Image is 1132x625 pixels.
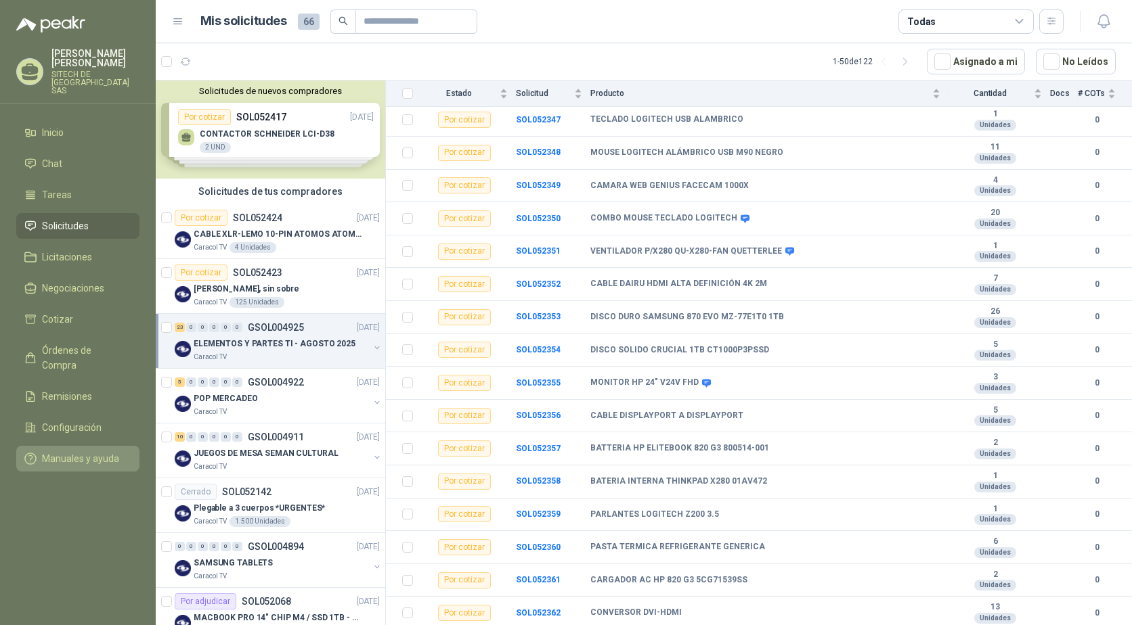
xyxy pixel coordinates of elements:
[974,120,1016,131] div: Unidades
[438,506,491,522] div: Por cotizar
[516,312,561,321] b: SOL052353
[357,212,380,225] p: [DATE]
[516,542,561,552] a: SOL052360
[590,80,949,107] th: Producto
[230,516,290,527] div: 1.500 Unidades
[516,147,561,157] a: SOL052348
[590,607,682,618] b: CONVERSOR DVI-HDMI
[590,345,769,356] b: DISCO SOLIDO CRUCIAL 1TB CT1000P3PSSD
[200,11,287,31] h1: Mis solicitudes
[175,341,191,357] img: Company Logo
[516,181,561,190] a: SOL052349
[51,49,139,68] p: [PERSON_NAME] [PERSON_NAME]
[1078,146,1116,159] b: 0
[42,389,92,404] span: Remisiones
[175,231,191,248] img: Company Logo
[974,185,1016,196] div: Unidades
[949,89,1031,98] span: Cantidad
[1078,310,1116,323] b: 0
[949,570,1042,580] b: 2
[516,509,561,519] a: SOL052359
[949,241,1042,252] b: 1
[949,471,1042,482] b: 1
[1078,344,1116,356] b: 0
[516,378,561,388] a: SOL052355
[974,482,1016,492] div: Unidades
[438,112,491,128] div: Por cotizar
[1078,541,1116,554] b: 0
[175,560,191,576] img: Company Logo
[357,267,380,279] p: [DATE]
[1078,179,1116,192] b: 0
[590,181,749,191] b: CAMARA WEB GENIUS FACECAM 1000X
[516,411,561,420] b: SOL052356
[1050,80,1078,107] th: Docs
[516,575,561,584] a: SOL052361
[516,476,561,486] b: SOL052358
[516,115,561,124] b: SOL052347
[175,505,191,522] img: Company Logo
[590,114,743,125] b: TECLADO LOGITECH USB ALAMBRICO
[221,323,231,332] div: 0
[194,242,227,253] p: Caracol TV
[590,476,767,487] b: BATERIA INTERNA THINKPAD X280 01AV472
[230,242,276,253] div: 4 Unidades
[175,429,383,472] a: 10 0 0 0 0 0 GSOL004911[DATE] Company LogoJUEGOS DE MESA SEMAN CULTURALCaracol TV
[42,218,89,233] span: Solicitudes
[949,438,1042,448] b: 2
[194,461,227,472] p: Caracol TV
[16,275,139,301] a: Negociaciones
[357,321,380,334] p: [DATE]
[516,608,561,618] b: SOL052362
[974,514,1016,525] div: Unidades
[232,432,242,442] div: 0
[156,204,385,259] a: Por cotizarSOL052424[DATE] Company LogoCABLE XLR-LEMO 10-PIN ATOMOS ATOMCAB016Caracol TV4 Unidades
[51,70,139,95] p: SITECH DE [GEOGRAPHIC_DATA] SAS
[974,284,1016,295] div: Unidades
[1078,574,1116,586] b: 0
[949,372,1042,383] b: 3
[438,408,491,424] div: Por cotizar
[42,343,127,373] span: Órdenes de Compra
[438,309,491,325] div: Por cotizar
[1078,442,1116,455] b: 0
[1078,278,1116,291] b: 0
[974,317,1016,328] div: Unidades
[233,268,282,277] p: SOL052423
[949,175,1042,186] b: 4
[438,177,491,193] div: Por cotizar
[438,605,491,621] div: Por cotizar
[949,142,1042,153] b: 11
[949,273,1042,284] b: 7
[161,86,380,96] button: Solicitudes de nuevos compradores
[175,396,191,412] img: Company Logo
[438,244,491,260] div: Por cotizar
[438,473,491,490] div: Por cotizar
[156,80,385,179] div: Solicitudes de nuevos compradoresPor cotizarSOL052417[DATE] CONTACTOR SCHNEIDER LCI-D382 UNDPor c...
[1078,114,1116,126] b: 0
[42,125,64,140] span: Inicio
[590,147,783,158] b: MOUSE LOGITECH ALÁMBRICO USB M90 NEGRO
[221,377,231,387] div: 0
[516,89,571,98] span: Solicitud
[949,208,1042,218] b: 20
[438,210,491,227] div: Por cotizar
[16,306,139,332] a: Cotizar
[1078,475,1116,488] b: 0
[175,319,383,363] a: 23 0 0 0 0 0 GSOL004925[DATE] Company LogoELEMENTOS Y PARTES TI - AGOSTO 2025Caracol TV
[221,432,231,442] div: 0
[198,323,208,332] div: 0
[516,279,561,289] b: SOL052352
[186,377,196,387] div: 0
[357,595,380,608] p: [DATE]
[248,542,304,551] p: GSOL004894
[156,179,385,204] div: Solicitudes de tus compradores
[232,542,242,551] div: 0
[16,415,139,440] a: Configuración
[1078,80,1132,107] th: # COTs
[949,80,1050,107] th: Cantidad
